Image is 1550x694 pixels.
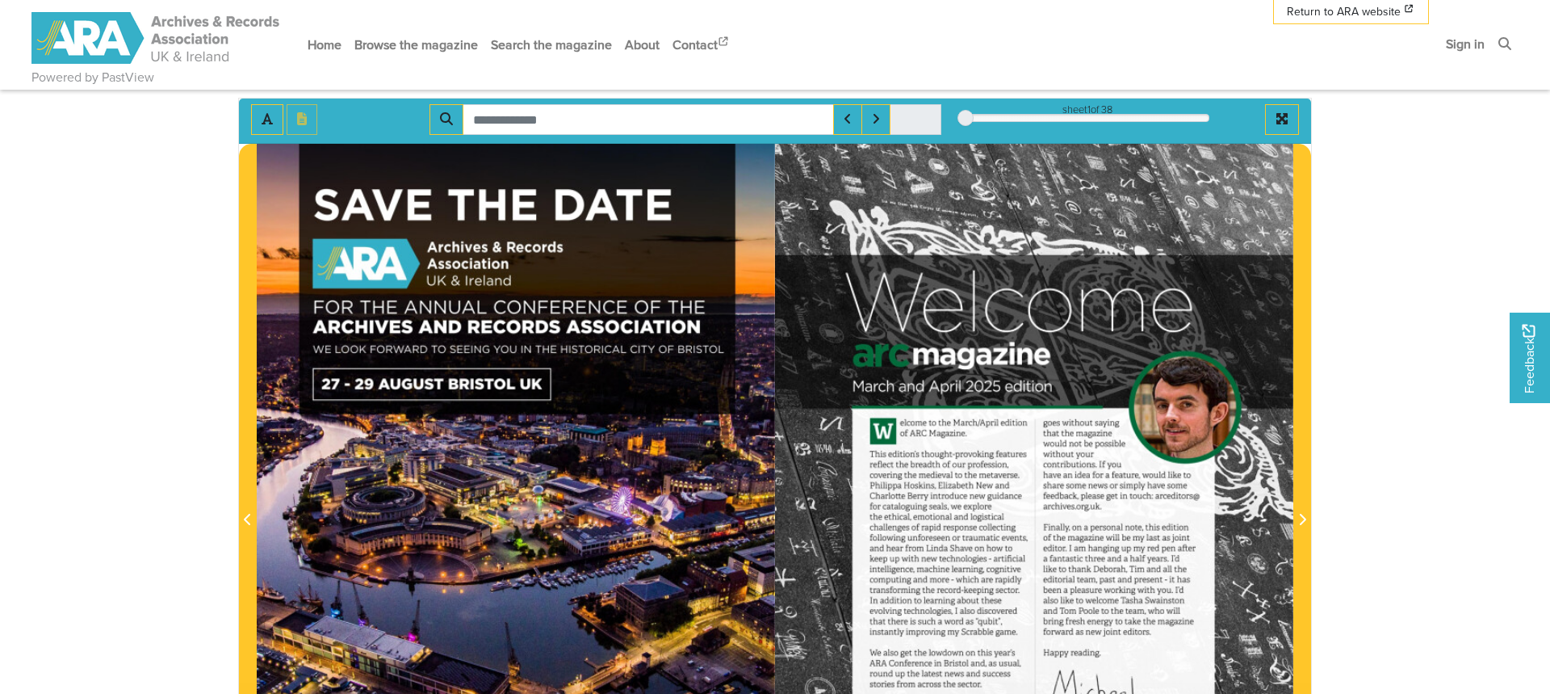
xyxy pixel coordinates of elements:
[666,23,737,66] a: Contact
[1087,102,1091,117] span: 1
[348,23,484,66] a: Browse the magazine
[1439,23,1491,65] a: Sign in
[31,68,154,87] a: Powered by PastView
[287,104,317,135] button: Open transcription window
[251,104,283,135] button: Toggle text selection (Alt+T)
[31,3,282,74] a: ARA - ARC Magazine | Powered by PastView logo
[301,23,348,66] a: Home
[618,23,666,66] a: About
[861,104,890,135] button: Next Match
[429,104,463,135] button: Search
[463,104,834,135] input: Search for
[31,12,282,64] img: ARA - ARC Magazine | Powered by PastView
[1510,313,1550,403] a: Would you like to provide feedback?
[484,23,618,66] a: Search the magazine
[833,104,862,135] button: Previous Match
[966,102,1209,117] div: sheet of 38
[1519,324,1539,393] span: Feedback
[1287,3,1401,20] span: Return to ARA website
[1265,104,1299,135] button: Full screen mode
